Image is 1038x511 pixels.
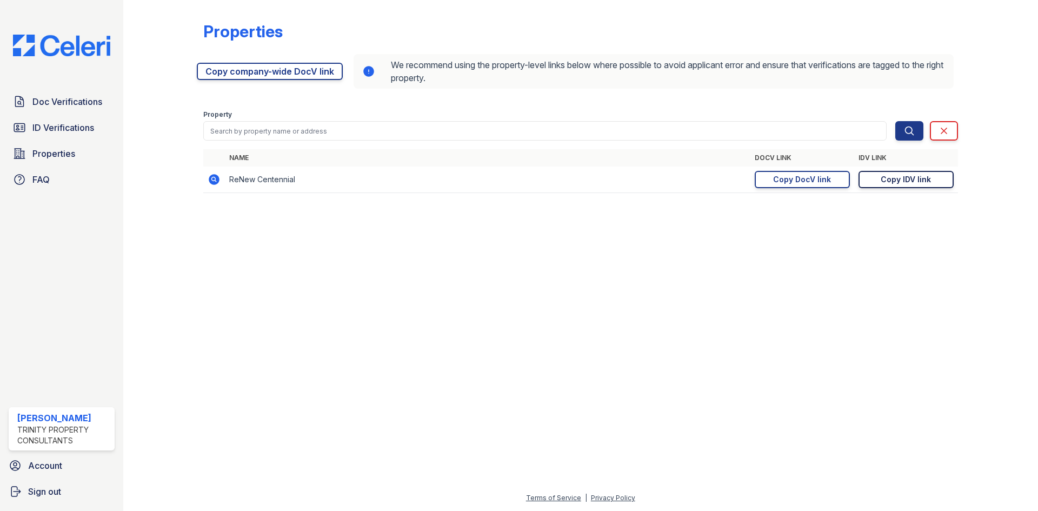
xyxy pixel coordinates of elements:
a: Privacy Policy [591,494,635,502]
a: Terms of Service [526,494,581,502]
span: Account [28,459,62,472]
th: IDV Link [854,149,958,167]
a: Doc Verifications [9,91,115,112]
div: We recommend using the property-level links below where possible to avoid applicant error and ens... [354,54,954,89]
div: [PERSON_NAME] [17,412,110,424]
td: ReNew Centennial [225,167,750,193]
label: Property [203,110,232,119]
span: ID Verifications [32,121,94,134]
a: ID Verifications [9,117,115,138]
a: Sign out [4,481,119,502]
a: FAQ [9,169,115,190]
div: | [585,494,587,502]
span: Properties [32,147,75,160]
th: DocV Link [750,149,854,167]
img: CE_Logo_Blue-a8612792a0a2168367f1c8372b55b34899dd931a85d93a1a3d3e32e68fde9ad4.png [4,35,119,56]
div: Copy IDV link [881,174,931,185]
span: FAQ [32,173,50,186]
th: Name [225,149,750,167]
div: Properties [203,22,283,41]
a: Copy IDV link [859,171,954,188]
div: Trinity Property Consultants [17,424,110,446]
a: Properties [9,143,115,164]
a: Copy company-wide DocV link [197,63,343,80]
span: Doc Verifications [32,95,102,108]
a: Copy DocV link [755,171,850,188]
span: Sign out [28,485,61,498]
div: Copy DocV link [773,174,831,185]
a: Account [4,455,119,476]
input: Search by property name or address [203,121,887,141]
